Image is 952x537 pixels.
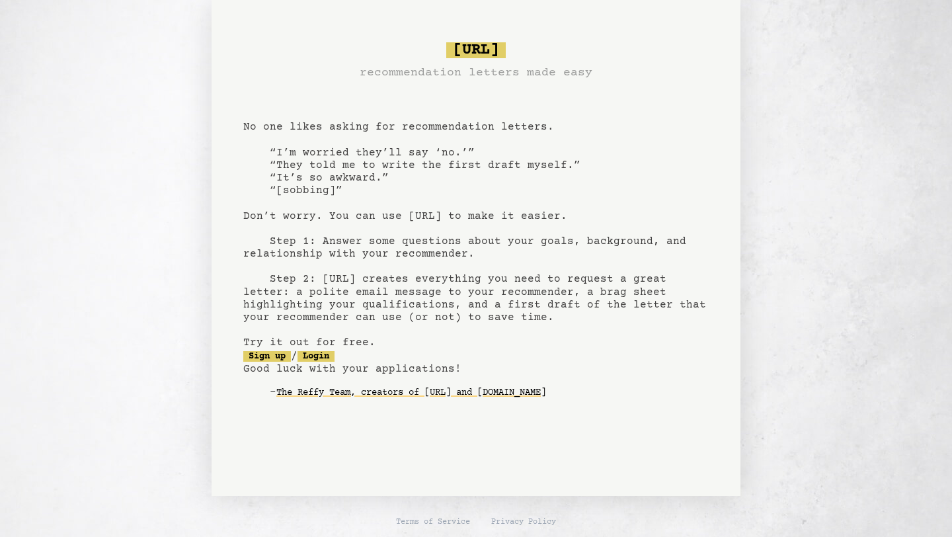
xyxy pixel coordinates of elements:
div: - [270,386,709,399]
a: The Reffy Team, creators of [URL] and [DOMAIN_NAME] [276,382,546,403]
a: Sign up [243,351,291,362]
a: Login [297,351,335,362]
pre: No one likes asking for recommendation letters. “I’m worried they’ll say ‘no.’” “They told me to ... [243,37,709,425]
a: Terms of Service [396,517,470,528]
span: [URL] [446,42,506,58]
a: Privacy Policy [491,517,556,528]
h3: recommendation letters made easy [360,63,592,82]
